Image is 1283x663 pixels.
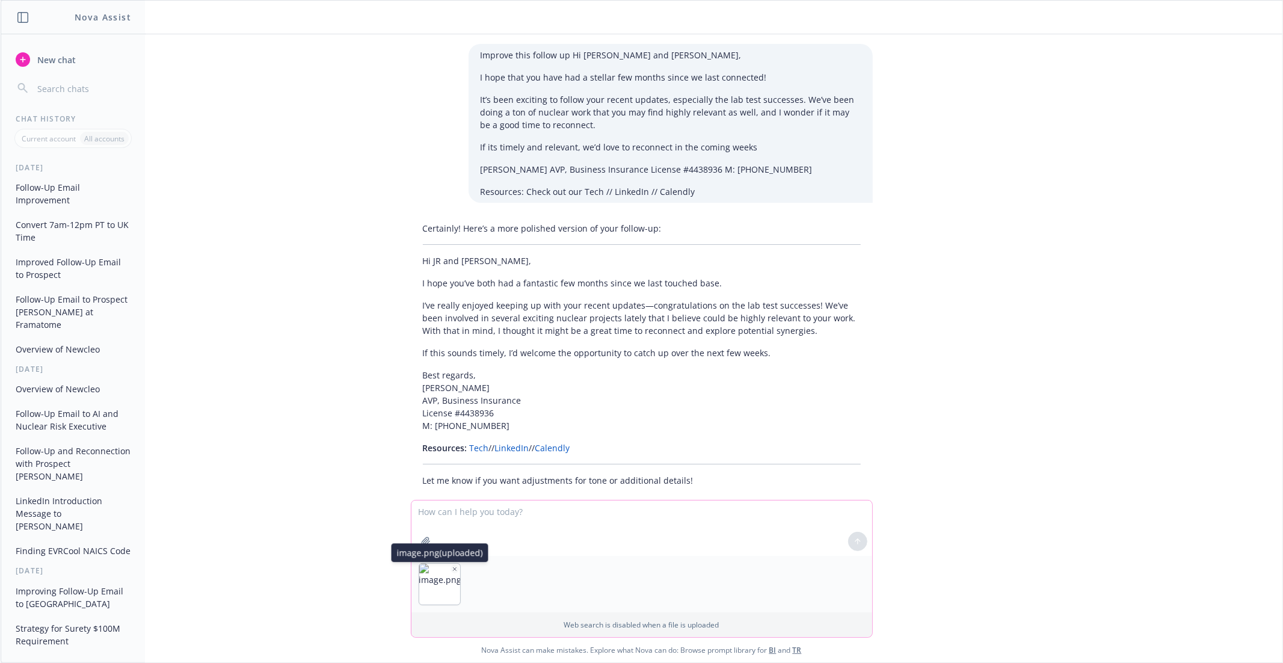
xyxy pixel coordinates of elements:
[75,11,131,23] h1: Nova Assist
[423,277,861,289] p: I hope you’ve both had a fantastic few months since we last touched base.
[11,379,135,399] button: Overview of Newcleo
[423,222,861,235] p: Certainly! Here’s a more polished version of your follow-up:
[481,49,861,61] p: Improve this follow up Hi [PERSON_NAME] and [PERSON_NAME],
[769,645,777,655] a: BI
[22,134,76,144] p: Current account
[35,54,76,66] span: New chat
[11,339,135,359] button: Overview of Newcleo
[1,114,145,124] div: Chat History
[11,252,135,285] button: Improved Follow-Up Email to Prospect
[481,141,861,153] p: If its timely and relevant, we’d love to reconnect in the coming weeks
[423,369,861,432] p: Best regards, [PERSON_NAME] AVP, Business Insurance License #4438936 M: [PHONE_NUMBER]
[423,254,861,267] p: Hi JR and [PERSON_NAME],
[11,581,135,614] button: Improving Follow-Up Email to [GEOGRAPHIC_DATA]
[793,645,802,655] a: TR
[423,474,861,487] p: Let me know if you want adjustments for tone or additional details!
[84,134,125,144] p: All accounts
[481,163,861,176] p: [PERSON_NAME] AVP, Business Insurance License #4438936 M: [PHONE_NUMBER]
[1,566,145,576] div: [DATE]
[419,564,460,605] img: image.png
[11,215,135,247] button: Convert 7am-12pm PT to UK Time
[11,49,135,70] button: New chat
[470,442,489,454] a: Tech
[35,80,131,97] input: Search chats
[481,71,861,84] p: I hope that you have had a stellar few months since we last connected!
[423,442,861,454] p: // //
[5,638,1278,662] span: Nova Assist can make mistakes. Explore what Nova can do: Browse prompt library for and
[11,404,135,436] button: Follow-Up Email to AI and Nuclear Risk Executive
[11,289,135,335] button: Follow-Up Email to Prospect [PERSON_NAME] at Framatome
[423,442,467,454] span: Resources:
[11,541,135,561] button: Finding EVRCool NAICS Code
[481,93,861,131] p: It’s been exciting to follow your recent updates, especially the lab test successes. We’ve been d...
[419,620,865,630] p: Web search is disabled when a file is uploaded
[1,162,145,173] div: [DATE]
[11,441,135,486] button: Follow-Up and Reconnection with Prospect [PERSON_NAME]
[481,185,861,198] p: Resources: Check out our Tech // LinkedIn // Calendly
[1,364,145,374] div: [DATE]
[495,442,529,454] a: LinkedIn
[11,491,135,536] button: LinkedIn Introduction Message to [PERSON_NAME]
[11,177,135,210] button: Follow-Up Email Improvement
[11,618,135,651] button: Strategy for Surety $100M Requirement
[423,347,861,359] p: If this sounds timely, I’d welcome the opportunity to catch up over the next few weeks.
[535,442,570,454] a: Calendly
[423,299,861,337] p: I’ve really enjoyed keeping up with your recent updates—congratulations on the lab test successes...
